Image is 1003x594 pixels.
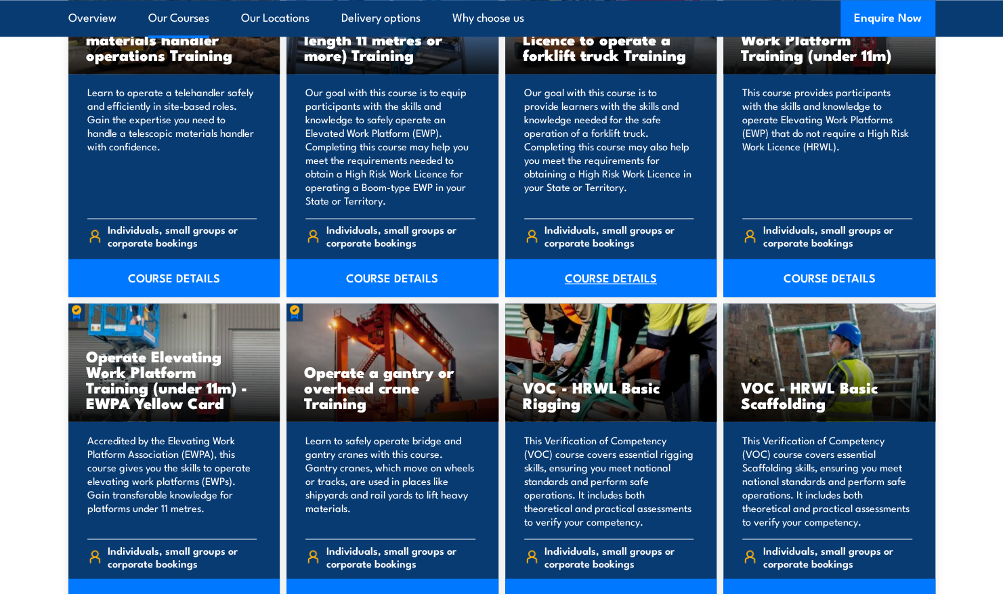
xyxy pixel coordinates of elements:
a: COURSE DETAILS [68,259,280,297]
h3: VOC - HRWL Basic Scaffolding [741,379,918,410]
span: Individuals, small groups or corporate bookings [545,543,693,569]
a: COURSE DETAILS [505,259,717,297]
h3: Operate Elevating Work Platform Training (under 11m) [741,16,918,62]
p: This Verification of Competency (VOC) course covers essential rigging skills, ensuring you meet n... [524,433,694,528]
span: Individuals, small groups or corporate bookings [108,543,257,569]
span: Individuals, small groups or corporate bookings [763,223,912,249]
h3: Licence to operate a forklift truck Training [523,31,700,62]
p: Learn to operate a telehandler safely and efficiently in site-based roles. Gain the expertise you... [87,85,257,207]
a: COURSE DETAILS [286,259,498,297]
p: This course provides participants with the skills and knowledge to operate Elevating Work Platfor... [742,85,912,207]
h3: Conduct telescopic materials handler operations Training [86,16,263,62]
span: Individuals, small groups or corporate bookings [763,543,912,569]
p: Learn to safely operate bridge and gantry cranes with this course. Gantry cranes, which move on w... [305,433,475,528]
h3: Operate a gantry or overhead crane Training [304,363,481,410]
p: Our goal with this course is to provide learners with the skills and knowledge needed for the saf... [524,85,694,207]
span: Individuals, small groups or corporate bookings [545,223,693,249]
a: COURSE DETAILS [723,259,935,297]
p: Accredited by the Elevating Work Platform Association (EWPA), this course gives you the skills to... [87,433,257,528]
span: Individuals, small groups or corporate bookings [108,223,257,249]
h3: VOC - HRWL Basic Rigging [523,379,700,410]
span: Individuals, small groups or corporate bookings [326,543,475,569]
h3: Operate Elevating Work Platform Training (under 11m) - EWPA Yellow Card [86,347,263,410]
p: This Verification of Competency (VOC) course covers essential Scaffolding skills, ensuring you me... [742,433,912,528]
p: Our goal with this course is to equip participants with the skills and knowledge to safely operat... [305,85,475,207]
span: Individuals, small groups or corporate bookings [326,223,475,249]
